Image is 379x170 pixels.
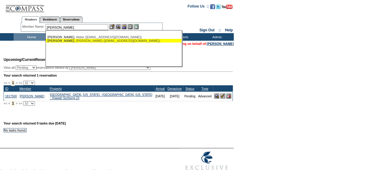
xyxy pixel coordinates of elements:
[183,92,197,101] td: Pending
[8,102,10,105] span: <
[199,33,234,41] td: Admin
[219,28,221,32] span: ::
[4,81,7,85] span: <<
[16,102,17,105] span: >
[225,28,233,32] a: Help
[47,35,180,39] div: , Abbie ([EMAIL_ADDRESS][DOMAIN_NAME])
[4,121,234,128] div: Your search returned 0 tasks due [DATE]
[4,74,233,77] div: Your search returned 1 reservation
[14,33,48,41] td: Home
[18,81,22,85] span: >>
[154,92,166,101] td: [DATE]
[188,4,209,11] td: Follow Us ::
[134,24,139,29] img: b_calculator.gif
[40,16,60,23] a: Residences
[201,87,208,90] a: Type
[220,93,225,99] img: Confirm Reservation
[4,58,58,62] span: Reservations
[207,42,234,46] a: [PERSON_NAME]
[11,80,15,86] span: 1
[222,6,232,10] a: Subscribe to our YouTube Channel
[50,87,62,90] a: Property
[11,100,15,106] span: 1
[4,58,35,62] span: Upcoming/Current
[210,4,215,9] img: Become our fan on Facebook
[210,6,215,10] a: Become our fan on Facebook
[47,39,180,42] div: , [PERSON_NAME] ([EMAIL_ADDRESS][DOMAIN_NAME])
[115,24,121,29] img: View
[47,35,74,39] span: [PERSON_NAME]
[214,93,219,99] img: View Reservation
[216,4,221,9] img: Follow us on Twitter
[47,39,74,42] span: [PERSON_NAME]
[4,65,153,70] div: View all: reservations owned by:
[109,24,115,29] img: b_edit.gif
[128,24,133,29] img: Reservations
[4,128,27,132] td: No tasks found.
[60,16,83,23] a: Reservations
[199,28,214,32] a: Sign Out
[226,93,231,99] img: Cancel Reservation
[22,24,46,29] div: Member Name:
[197,92,213,101] td: Advanced
[122,24,127,29] img: Impersonate
[167,87,182,90] a: Departure
[8,81,10,85] span: <
[5,87,8,90] a: ID
[222,5,232,9] img: Subscribe to our YouTube Channel
[22,16,40,23] a: Members
[16,81,17,85] span: >
[50,93,152,100] a: [GEOGRAPHIC_DATA], [US_STATE] - [GEOGRAPHIC_DATA], [US_STATE] :: Kiawah Surfsong 23
[4,102,7,105] span: <<
[185,87,194,90] a: Status
[156,87,165,90] a: Arrival
[18,102,22,105] span: >>
[20,95,44,98] a: [PERSON_NAME]
[166,92,183,101] td: [DATE]
[19,87,31,90] a: Member
[216,6,221,10] a: Follow us on Twitter
[5,95,17,98] a: 1817500
[165,42,234,46] span: You are acting on behalf of:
